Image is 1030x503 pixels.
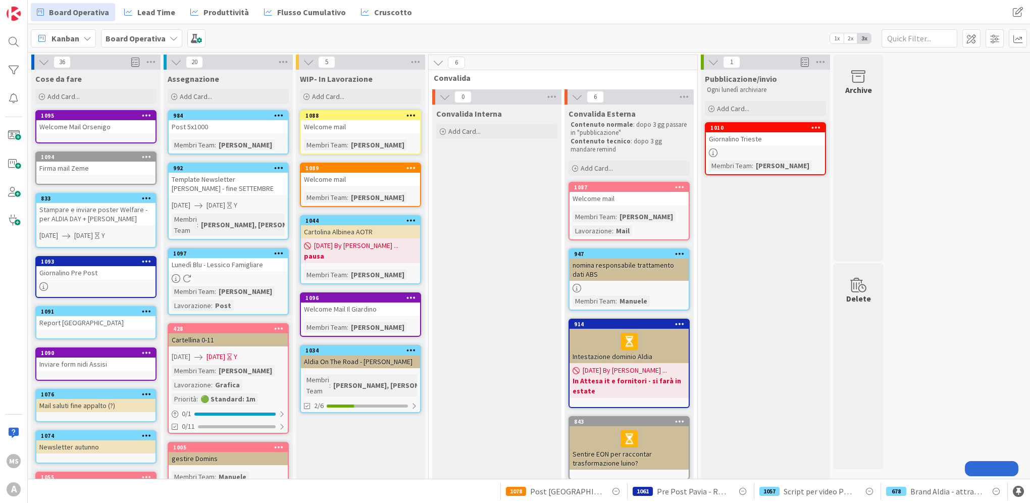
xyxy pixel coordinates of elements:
div: 1089Welcome mail [301,164,420,186]
div: 1061 [633,487,653,496]
div: Archive [845,84,872,96]
div: 833 [36,194,156,203]
a: 1087Welcome mailMembri Team:[PERSON_NAME]Lavorazione:Mail [569,182,690,240]
a: 1096Welcome Mail Il GiardinoMembri Team:[PERSON_NAME] [300,292,421,337]
div: 678 [886,487,906,496]
div: [PERSON_NAME] [216,139,275,150]
div: 1093 [36,257,156,266]
div: 1090Inviare form nidi Assisi [36,348,156,371]
div: Intestazione dominio Aldia [570,329,689,363]
div: 1074Newsletter autunno [36,431,156,454]
div: Inviare form nidi Assisi [36,358,156,371]
span: Script per video PROMO CE [784,485,855,497]
div: 843Sentire EON per raccontar trasformazione luino? [570,417,689,470]
div: 914 [574,321,689,328]
div: 1074 [41,432,156,439]
div: 1076Mail saluti fine appalto (?) [36,390,156,412]
a: 833Stampare e inviare poster Welfare - per ALDIA DAY + [PERSON_NAME][DATE][DATE]Y [35,193,157,248]
a: 1095Welcome Mail Orsenigo [35,110,157,143]
a: 1094Firma mail Zeme [35,152,157,185]
div: 1097Lunedì Blu - Lessico Famigliare [169,249,288,271]
span: : [211,300,213,311]
div: 1090 [36,348,156,358]
span: Convalida [434,73,685,83]
span: : [197,219,198,230]
div: Membri Team [304,374,329,396]
div: [PERSON_NAME] [753,160,812,171]
a: 1010Giornalino TriesteMembri Team:[PERSON_NAME] [705,122,826,175]
span: : [196,393,198,405]
div: Delete [846,292,871,305]
span: Post [GEOGRAPHIC_DATA] - [DATE] [530,485,602,497]
span: Convalida Esterna [569,109,636,119]
div: 1094 [36,153,156,162]
div: 1005 [173,444,288,451]
p: : dopo 3 gg passare in "pubblicazione" [571,121,688,137]
div: 🟢 Standard: 1m [198,393,258,405]
span: 20 [186,56,203,68]
div: 947 [574,250,689,258]
a: 843Sentire EON per raccontar trasformazione luino? [569,416,690,480]
b: Board Operativa [106,33,166,43]
span: Add Card... [312,92,344,101]
div: 984Post 5x1000 [169,111,288,133]
div: [PERSON_NAME] [348,139,407,150]
div: 1094 [41,154,156,161]
div: [PERSON_NAME] [348,192,407,203]
span: : [215,471,216,482]
span: Add Card... [180,92,212,101]
div: Welcome mail [301,120,420,133]
div: 1057 [759,487,780,496]
div: 1010 [710,124,825,131]
span: : [215,139,216,150]
div: 1096 [301,293,420,303]
div: Y [234,351,237,362]
strong: Contenuto tecnico [571,137,631,145]
div: Membri Team [172,214,197,236]
span: : [347,139,348,150]
span: [DATE] [74,230,93,241]
div: Welcome mail [570,192,689,205]
div: 1096Welcome Mail Il Giardino [301,293,420,316]
div: 843 [574,418,689,425]
div: 1096 [305,294,420,301]
div: 1044Cartolina Albinea AOTR [301,216,420,238]
a: 1097Lunedì Blu - Lessico FamigliareMembri Team:[PERSON_NAME]Lavorazione:Post [168,248,289,315]
div: Mail [613,225,632,236]
div: Cartolina Albinea AOTR [301,225,420,238]
a: 1088Welcome mailMembri Team:[PERSON_NAME] [300,110,421,155]
div: 1074 [36,431,156,440]
span: WIP- In Lavorazione [300,74,373,84]
div: Post [213,300,234,311]
div: Welcome mail [301,173,420,186]
span: : [211,379,213,390]
div: 1076 [36,390,156,399]
div: 1044 [305,217,420,224]
div: 1091 [36,307,156,316]
div: 914 [570,320,689,329]
div: Welcome Mail Orsenigo [36,120,156,133]
span: Brand Aldia - attrattività [910,485,982,497]
div: 1087Welcome mail [570,183,689,205]
span: [DATE] By [PERSON_NAME] ... [583,365,667,376]
div: Sentire EON per raccontar trasformazione luino? [570,426,689,470]
div: Grafica [213,379,242,390]
div: 428 [173,325,288,332]
span: : [615,211,617,222]
p: : dopo 3 gg mandare remind [571,137,688,154]
div: 1097 [169,249,288,258]
div: [PERSON_NAME] [216,365,275,376]
div: 0/1 [169,408,288,420]
div: 1097 [173,250,288,257]
div: 1010Giornalino Trieste [706,123,825,145]
div: Y [234,200,237,211]
span: 1x [830,33,844,43]
div: Membri Team [304,139,347,150]
div: 428Cartellina 0-11 [169,324,288,346]
div: A [7,482,21,496]
div: Membri Team [172,286,215,297]
span: [DATE] [39,230,58,241]
p: Ogni lunedì archiviare [707,86,824,94]
div: 1093 [41,258,156,265]
span: : [329,380,331,391]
